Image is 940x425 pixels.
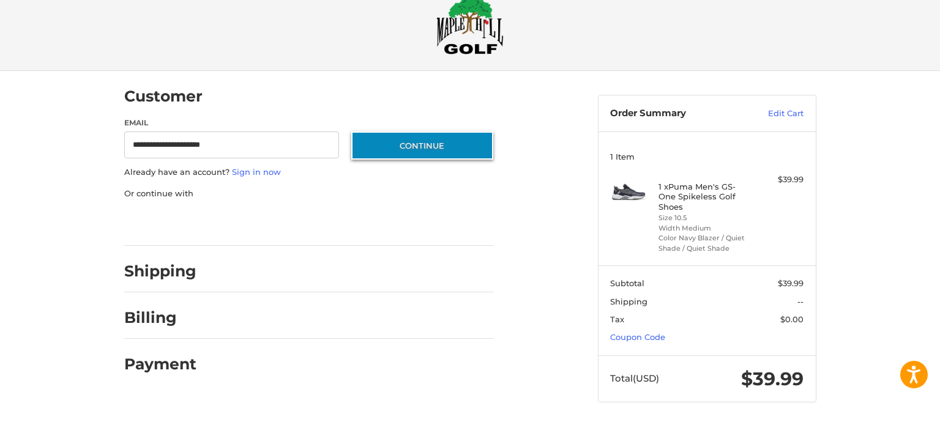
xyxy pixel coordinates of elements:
span: Total (USD) [610,372,659,384]
h2: Billing [124,308,196,327]
iframe: PayPal-paylater [224,212,316,234]
div: $39.99 [755,174,804,186]
span: $39.99 [741,368,804,390]
h2: Customer [124,87,203,106]
a: Edit Cart [742,108,804,120]
span: $0.00 [780,314,804,324]
h3: 1 Item [610,152,804,161]
span: $39.99 [778,278,804,288]
h2: Shipping [124,262,196,281]
h3: Order Summary [610,108,742,120]
a: Sign in now [232,167,281,177]
iframe: PayPal-paypal [120,212,212,234]
button: Continue [351,131,493,160]
h2: Payment [124,355,196,374]
li: Width Medium [658,223,752,234]
li: Size 10.5 [658,213,752,223]
span: Tax [610,314,624,324]
a: Coupon Code [610,332,665,342]
h4: 1 x Puma Men's GS-One Spikeless Golf Shoes [658,182,752,212]
li: Color Navy Blazer / Quiet Shade / Quiet Shade [658,233,752,253]
label: Email [124,117,340,128]
iframe: PayPal-venmo [327,212,419,234]
p: Already have an account? [124,166,493,179]
span: -- [797,297,804,306]
span: Subtotal [610,278,644,288]
p: Or continue with [124,188,493,200]
span: Shipping [610,297,647,306]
